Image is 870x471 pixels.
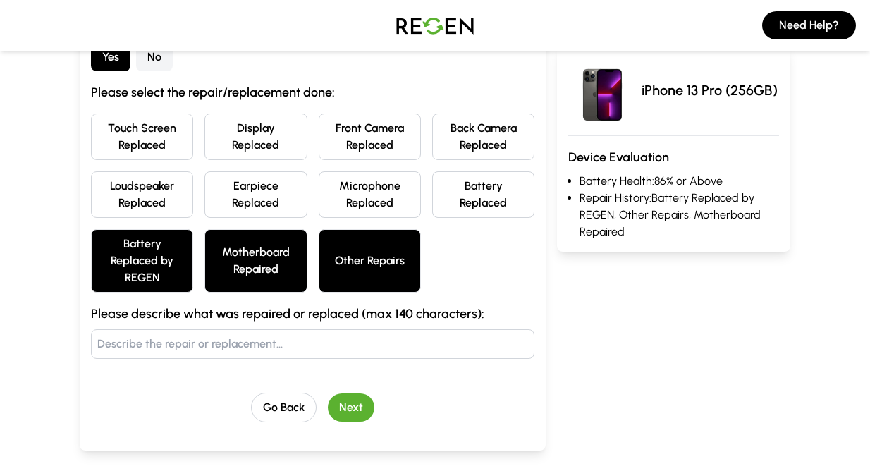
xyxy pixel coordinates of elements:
button: Motherboard Repaired [204,229,307,293]
button: Yes [91,43,130,71]
button: Earpiece Replaced [204,171,307,218]
p: iPhone 13 Pro (256GB) [642,80,778,100]
button: Next [328,393,374,422]
button: Loudspeaker Replaced [91,171,193,218]
button: Back Camera Replaced [432,114,534,160]
h3: Please select the repair/replacement done: [91,82,534,102]
button: Display Replaced [204,114,307,160]
button: Need Help? [762,11,856,39]
button: Go Back [251,393,317,422]
li: Battery Health: 86% or Above [580,173,779,190]
button: Touch Screen Replaced [91,114,193,160]
img: Logo [386,6,484,45]
button: Battery Replaced by REGEN [91,229,193,293]
button: No [136,43,173,71]
button: Front Camera Replaced [319,114,421,160]
input: Describe the repair or replacement... [91,329,534,359]
button: Battery Replaced [432,171,534,218]
button: Other Repairs [319,229,421,293]
li: Repair History: Battery Replaced by REGEN, Other Repairs, Motherboard Repaired [580,190,779,240]
img: iPhone 13 Pro [568,56,636,124]
h3: Device Evaluation [568,147,779,167]
button: Microphone Replaced [319,171,421,218]
h3: Please describe what was repaired or replaced (max 140 characters): [91,304,534,324]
